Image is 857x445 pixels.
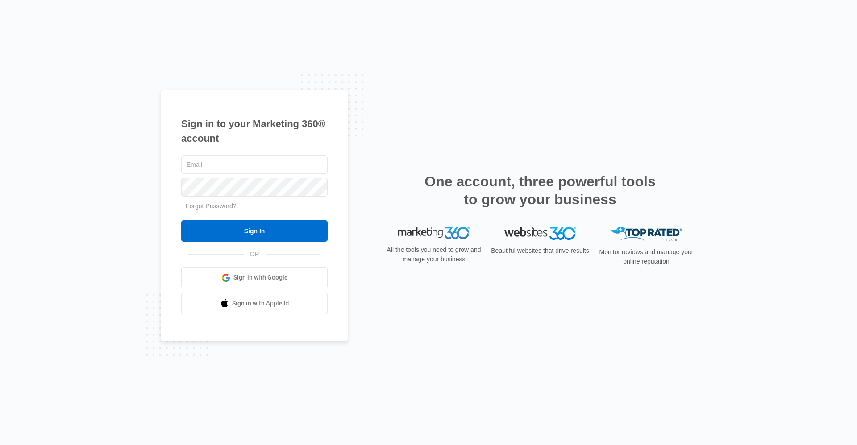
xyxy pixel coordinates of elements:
[181,293,328,314] a: Sign in with Apple Id
[186,202,237,210] a: Forgot Password?
[233,273,288,282] span: Sign in with Google
[244,250,266,259] span: OR
[181,267,328,288] a: Sign in with Google
[181,116,328,146] h1: Sign in to your Marketing 360® account
[181,220,328,242] input: Sign In
[422,173,658,208] h2: One account, three powerful tools to grow your business
[232,299,289,308] span: Sign in with Apple Id
[398,227,470,239] img: Marketing 360
[596,247,696,266] p: Monitor reviews and manage your online reputation
[504,227,576,240] img: Websites 360
[384,245,484,264] p: All the tools you need to grow and manage your business
[490,246,590,255] p: Beautiful websites that drive results
[181,155,328,174] input: Email
[611,227,682,242] img: Top Rated Local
